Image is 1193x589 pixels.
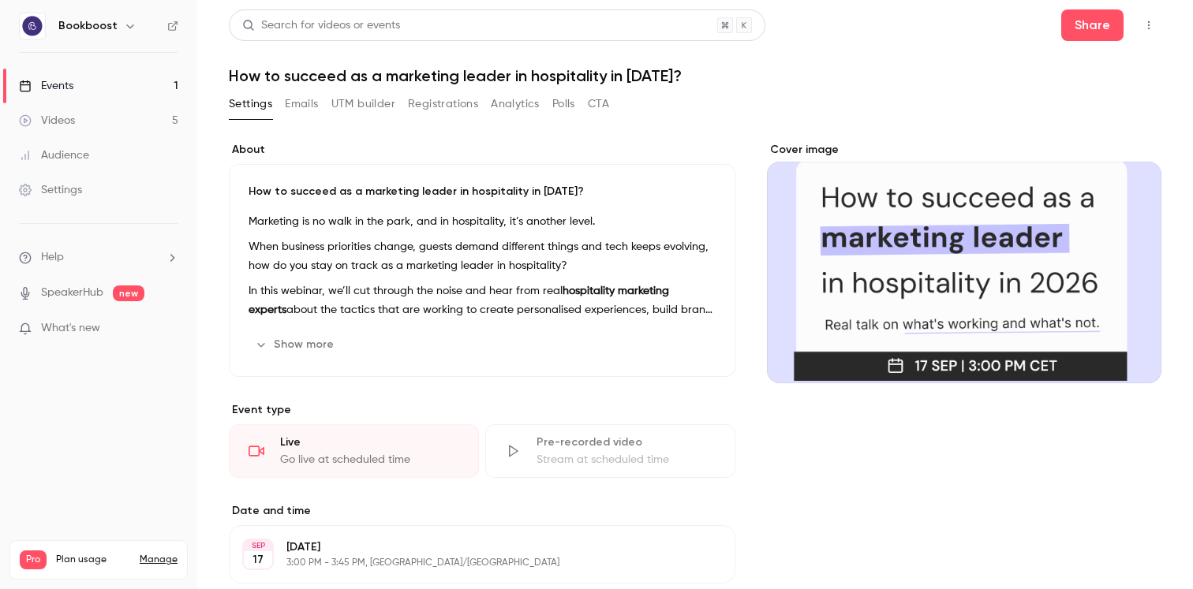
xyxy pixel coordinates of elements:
div: Videos [19,113,75,129]
button: Settings [229,91,272,117]
button: Polls [552,91,575,117]
label: Cover image [767,142,1161,158]
p: 3:00 PM - 3:45 PM, [GEOGRAPHIC_DATA]/[GEOGRAPHIC_DATA] [286,557,652,569]
span: new [113,285,144,301]
iframe: Noticeable Trigger [159,322,178,336]
a: SpeakerHub [41,285,103,301]
button: Share [1061,9,1124,41]
p: How to succeed as a marketing leader in hospitality in [DATE]? [249,184,716,199]
p: In this webinar, we’ll cut through the noise and hear from real about the tactics that are workin... [249,281,716,319]
label: About [229,142,735,158]
span: Pro [20,550,47,569]
p: [DATE] [286,539,652,555]
button: Emails [285,91,318,117]
div: Search for videos or events [242,17,400,34]
span: Help [41,249,64,266]
button: Show more [249,332,343,357]
div: SEP [244,540,272,551]
h6: Bookboost [58,18,118,34]
li: help-dropdown-opener [19,249,178,266]
button: UTM builder [331,91,395,117]
span: Plan usage [56,554,130,566]
img: Bookboost [20,13,45,39]
span: What's new [41,320,100,337]
div: Pre-recorded videoStream at scheduled time [485,424,735,478]
div: Pre-recorded video [537,434,716,450]
button: CTA [588,91,609,117]
label: Date and time [229,503,735,519]
p: 17 [252,552,264,568]
div: Live [280,434,459,450]
p: Marketing is no walk in the park, and in hospitality, it’s another level. [249,212,716,231]
div: Audience [19,147,89,163]
button: Analytics [491,91,540,117]
p: Event type [229,402,735,418]
div: Stream at scheduled time [537,452,716,468]
div: Go live at scheduled time [280,452,459,468]
a: Manage [140,554,178,566]
div: LiveGo live at scheduled time [229,424,479,478]
button: Registrations [408,91,478,117]
section: Cover image [767,142,1161,383]
h1: How to succeed as a marketing leader in hospitality in [DATE]? [229,66,1161,85]
p: When business priorities change, guests demand different things and tech keeps evolving, how do y... [249,237,716,275]
div: Settings [19,182,82,198]
div: Events [19,78,73,94]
